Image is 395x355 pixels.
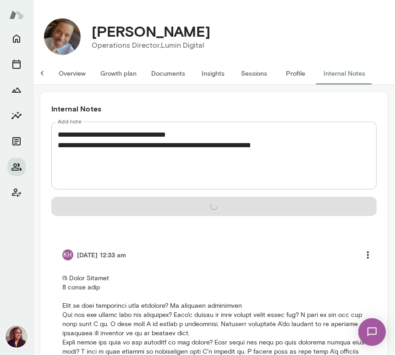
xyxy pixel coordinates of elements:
[316,62,373,84] button: Internal Notes
[358,245,378,265] button: more
[51,62,93,84] button: Overview
[9,6,24,23] img: Mento
[92,40,210,51] p: Operations Director, Lumin Digital
[192,62,234,84] button: Insights
[58,117,82,125] label: Add note
[92,22,210,40] h4: [PERSON_NAME]
[234,62,275,84] button: Sessions
[44,18,81,55] img: Ricky Wray
[5,326,27,348] img: Safaa Khairalla
[93,62,144,84] button: Growth plan
[7,81,26,99] button: Growth Plan
[7,183,26,202] button: Client app
[275,62,316,84] button: Profile
[51,103,377,114] h6: Internal Notes
[62,250,73,261] div: KH
[7,132,26,150] button: Documents
[7,55,26,73] button: Sessions
[7,106,26,125] button: Insights
[7,29,26,48] button: Home
[7,158,26,176] button: Members
[77,250,126,260] h6: [DATE] 12:33 am
[144,62,192,84] button: Documents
